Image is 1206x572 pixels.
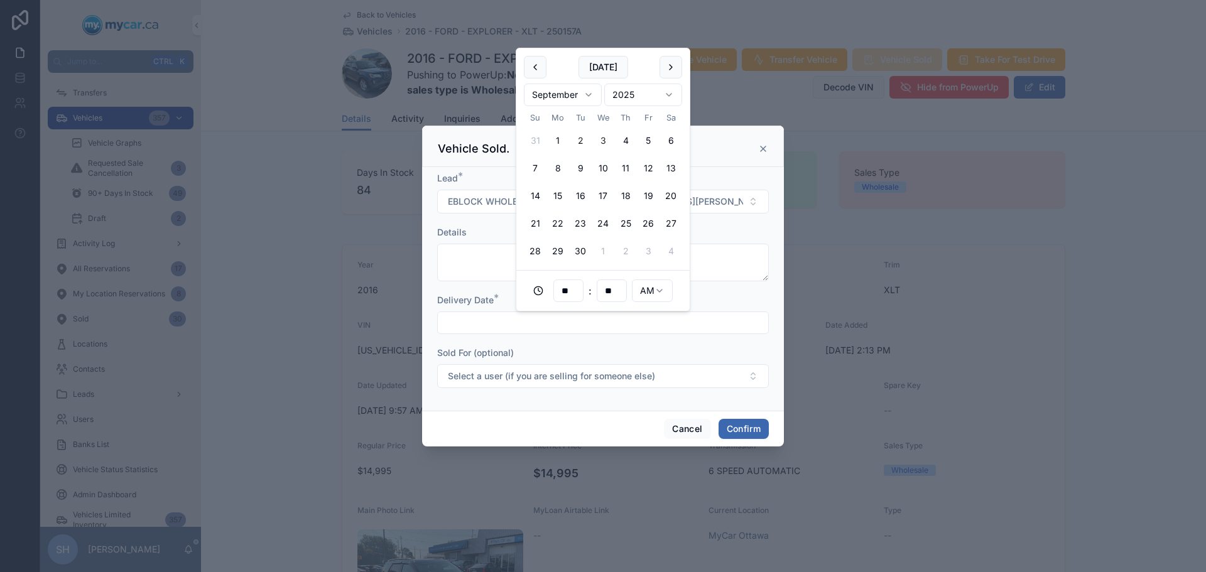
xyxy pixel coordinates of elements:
[637,240,660,262] button: Friday, October 3rd, 2025
[660,111,682,124] th: Saturday
[614,111,637,124] th: Thursday
[546,111,569,124] th: Monday
[637,185,660,207] button: Friday, September 19th, 2025
[437,190,769,213] button: Select Button
[569,185,592,207] button: Tuesday, September 16th, 2025
[546,157,569,180] button: Monday, September 8th, 2025
[569,157,592,180] button: Tuesday, September 9th, 2025
[614,157,637,180] button: Thursday, September 11th, 2025
[569,129,592,152] button: Today, Tuesday, September 2nd, 2025
[437,173,458,183] span: Lead
[592,157,614,180] button: Wednesday, September 10th, 2025
[614,240,637,262] button: Thursday, October 2nd, 2025
[660,157,682,180] button: Saturday, September 13th, 2025
[524,185,546,207] button: Sunday, September 14th, 2025
[524,111,682,262] table: September 2025
[614,129,637,152] button: Thursday, September 4th, 2025
[524,278,682,303] div: :
[546,185,569,207] button: Monday, September 15th, 2025
[719,419,769,439] button: Confirm
[437,227,467,237] span: Details
[524,157,546,180] button: Sunday, September 7th, 2025
[546,240,569,262] button: Monday, September 29th, 2025
[664,419,710,439] button: Cancel
[592,212,614,235] button: Wednesday, September 24th, 2025
[448,370,655,382] span: Select a user (if you are selling for someone else)
[569,212,592,235] button: Tuesday, September 23rd, 2025
[592,185,614,207] button: Wednesday, September 17th, 2025
[524,111,546,124] th: Sunday
[660,129,682,152] button: Saturday, September 6th, 2025
[569,240,592,262] button: Tuesday, September 30th, 2025
[569,111,592,124] th: Tuesday
[637,111,660,124] th: Friday
[660,212,682,235] button: Saturday, September 27th, 2025
[592,129,614,152] button: Wednesday, September 3rd, 2025
[592,111,614,124] th: Wednesday
[524,212,546,235] button: Sunday, September 21st, 2025
[637,129,660,152] button: Friday, September 5th, 2025
[524,240,546,262] button: Sunday, September 28th, 2025
[614,185,637,207] button: Thursday, September 18th, 2025
[660,240,682,262] button: Saturday, October 4th, 2025
[614,212,637,235] button: Thursday, September 25th, 2025
[437,364,769,388] button: Select Button
[438,141,509,156] h3: Vehicle Sold.
[546,212,569,235] button: Monday, September 22nd, 2025
[448,195,743,208] span: EBLOCK WHOLESALE [[PERSON_NAME][EMAIL_ADDRESS][PERSON_NAME][DOMAIN_NAME]]
[637,212,660,235] button: Friday, September 26th, 2025
[524,129,546,152] button: Sunday, August 31st, 2025
[592,240,614,262] button: Wednesday, October 1st, 2025
[437,294,494,305] span: Delivery Date
[546,129,569,152] button: Monday, September 1st, 2025
[437,347,514,358] span: Sold For (optional)
[637,157,660,180] button: Friday, September 12th, 2025
[579,56,628,78] button: [DATE]
[660,185,682,207] button: Saturday, September 20th, 2025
